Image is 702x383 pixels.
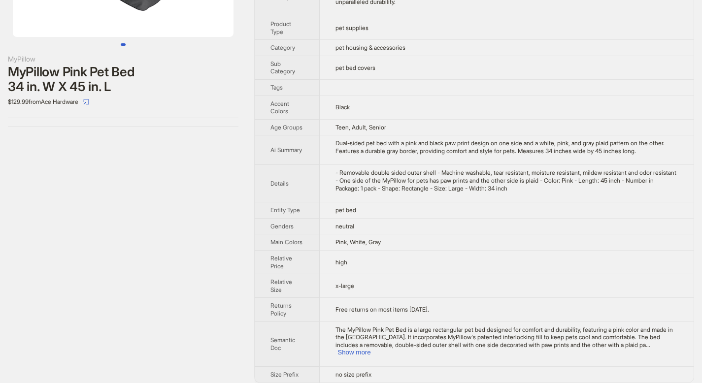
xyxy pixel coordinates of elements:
span: pet bed covers [335,64,375,71]
button: Expand [337,349,370,356]
span: Sub Category [270,60,295,75]
span: pet housing & accessories [335,44,405,51]
div: Dual-sided pet bed with a pink and black paw print design on one side and a white, pink, and gray... [335,139,678,155]
span: Product Type [270,20,291,35]
span: Age Groups [270,124,302,131]
span: high [335,258,347,266]
span: Accent Colors [270,100,289,115]
span: Category [270,44,295,51]
div: MyPillow [8,54,238,64]
span: Entity Type [270,206,300,214]
span: pet bed [335,206,356,214]
span: no size prefix [335,371,371,378]
span: The MyPillow Pink Pet Bed is a large rectangular pet bed designed for comfort and durability, fea... [335,326,673,349]
span: Black [335,103,350,111]
div: - Removable double sided outer shell - Machine washable, tear resistant, moisture resistant, mild... [335,169,678,192]
div: The MyPillow Pink Pet Bed is a large rectangular pet bed designed for comfort and durability, fea... [335,326,678,356]
span: Semantic Doc [270,336,295,351]
span: ... [646,341,650,349]
div: MyPillow Pink Pet Bed 34 in. W X 45 in. L [8,64,238,94]
button: Go to slide 1 [121,43,126,46]
div: $129.99 from Ace Hardware [8,94,238,110]
span: Free returns on most items [DATE]. [335,306,429,313]
span: Pink, White, Gray [335,238,381,246]
span: Relative Price [270,255,292,270]
span: Teen, Adult, Senior [335,124,386,131]
span: Size Prefix [270,371,299,378]
span: x-large [335,282,354,289]
span: select [83,99,89,105]
span: Details [270,180,289,187]
span: Returns Policy [270,302,292,317]
span: Ai Summary [270,146,302,154]
span: neutral [335,223,354,230]
span: Relative Size [270,278,292,293]
span: Tags [270,84,283,91]
span: pet supplies [335,24,368,32]
span: Main Colors [270,238,302,246]
span: Genders [270,223,294,230]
